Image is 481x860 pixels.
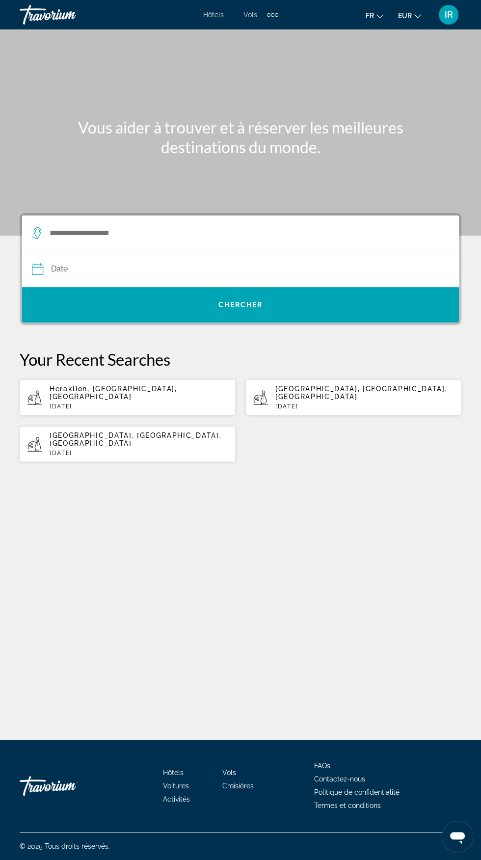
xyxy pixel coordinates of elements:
[218,301,263,309] span: Chercher
[314,762,330,770] a: FAQs
[398,12,412,20] span: EUR
[314,802,381,809] a: Termes et conditions
[275,385,447,401] span: [GEOGRAPHIC_DATA], [GEOGRAPHIC_DATA], [GEOGRAPHIC_DATA]
[49,226,439,241] input: Search destination
[366,12,374,20] span: fr
[398,8,421,23] button: Change currency
[163,782,189,790] a: Voitures
[245,379,461,416] button: [GEOGRAPHIC_DATA], [GEOGRAPHIC_DATA], [GEOGRAPHIC_DATA][DATE]
[50,431,221,447] span: [GEOGRAPHIC_DATA], [GEOGRAPHIC_DATA], [GEOGRAPHIC_DATA]
[203,11,224,19] a: Hôtels
[50,385,177,401] span: Heraklion, [GEOGRAPHIC_DATA], [GEOGRAPHIC_DATA]
[314,775,365,783] a: Contactez-nous
[163,769,184,777] a: Hôtels
[32,251,449,287] button: DateDate
[56,118,425,157] h1: Vous aider à trouver et à réserver les meilleures destinations du monde.
[50,403,228,410] p: [DATE]
[20,842,110,850] span: © 2025 Tous droits réservés.
[20,426,236,462] button: [GEOGRAPHIC_DATA], [GEOGRAPHIC_DATA], [GEOGRAPHIC_DATA][DATE]
[314,788,400,796] a: Politique de confidentialité
[50,450,228,457] p: [DATE]
[436,4,461,25] button: User Menu
[243,11,257,19] a: Vols
[20,2,118,27] a: Travorium
[22,215,459,322] div: Search widget
[275,403,454,410] p: [DATE]
[445,10,453,20] span: IR
[20,349,461,369] p: Your Recent Searches
[366,8,383,23] button: Change language
[222,769,236,777] a: Vols
[442,821,473,852] iframe: Bouton de lancement de la fenêtre de messagerie
[20,771,118,801] a: Go Home
[222,782,254,790] a: Croisières
[267,7,278,23] button: Extra navigation items
[22,287,459,322] button: Search
[163,795,190,803] a: Activités
[20,379,236,416] button: Heraklion, [GEOGRAPHIC_DATA], [GEOGRAPHIC_DATA][DATE]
